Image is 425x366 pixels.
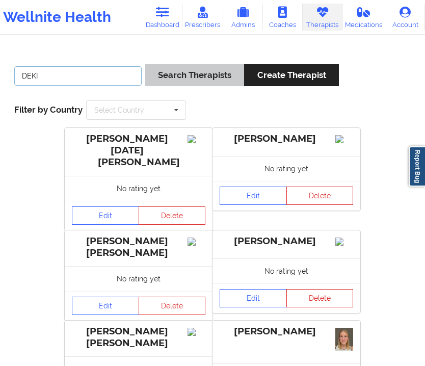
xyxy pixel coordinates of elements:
[220,289,287,307] a: Edit
[65,266,213,291] div: No rating yet
[14,104,83,115] span: Filter by Country
[14,66,142,86] input: Search Keywords
[213,156,360,181] div: No rating yet
[188,328,205,336] img: Image%2Fplaceholer-image.png
[72,133,205,168] div: [PERSON_NAME][DATE] [PERSON_NAME]
[65,176,213,201] div: No rating yet
[220,326,353,337] div: [PERSON_NAME]
[286,187,354,205] button: Delete
[213,258,360,283] div: No rating yet
[335,328,353,351] img: c89baf01-5309-4d84-8344-24cd54c3c47c_IMG_6135.jpg
[335,135,353,143] img: Image%2Fplaceholer-image.png
[72,206,139,225] a: Edit
[286,289,354,307] button: Delete
[188,135,205,143] img: Image%2Fplaceholer-image.png
[385,4,425,31] a: Account
[335,238,353,246] img: Image%2Fplaceholer-image.png
[182,4,223,31] a: Prescribers
[263,4,303,31] a: Coaches
[72,326,205,349] div: [PERSON_NAME] [PERSON_NAME]
[244,64,338,86] button: Create Therapist
[139,297,206,315] button: Delete
[143,4,182,31] a: Dashboard
[303,4,342,31] a: Therapists
[94,107,144,114] div: Select Country
[220,133,353,145] div: [PERSON_NAME]
[139,206,206,225] button: Delete
[188,238,205,246] img: Image%2Fplaceholer-image.png
[72,236,205,259] div: [PERSON_NAME] [PERSON_NAME]
[409,146,425,187] a: Report Bug
[223,4,263,31] a: Admins
[342,4,385,31] a: Medications
[220,187,287,205] a: Edit
[145,64,244,86] button: Search Therapists
[220,236,353,247] div: [PERSON_NAME]
[72,297,139,315] a: Edit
